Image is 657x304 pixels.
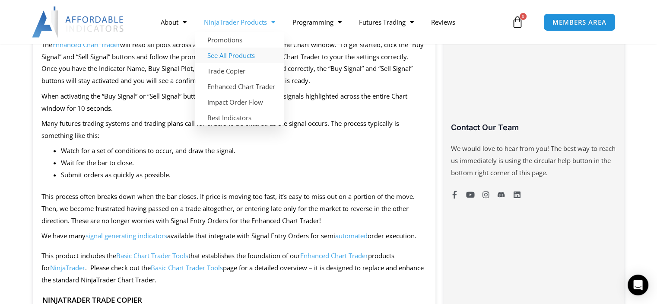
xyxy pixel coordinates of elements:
[116,251,188,260] a: Basic Chart Trader Tools
[335,231,368,240] a: automated
[543,13,616,31] a: MEMBERS AREA
[195,48,284,63] a: See All Products
[61,145,427,157] li: Watch for a set of conditions to occur, and draw the signal.
[195,32,284,125] ul: NinjaTrader Products
[41,231,86,240] span: We have many
[86,231,167,240] a: signal generating indicators
[498,10,536,35] a: 0
[195,94,284,110] a: Impact Order Flow
[451,143,617,179] p: We would love to hear from you! The best way to reach us immediately is using the circular help b...
[628,275,648,295] div: Open Intercom Messenger
[50,263,85,272] a: NinjaTrader
[152,12,195,32] a: About
[284,12,350,32] a: Programming
[300,251,368,260] a: Enhanced Chart Trader
[195,63,284,79] a: Trade Copier
[552,19,606,26] span: MEMBERS AREA
[41,92,407,112] span: When activating the “Buy Signal” or “Sell Signal” buttons, you will notice historical signals hig...
[195,32,284,48] a: Promotions
[195,12,284,32] a: NinjaTrader Products
[151,263,223,272] a: Basic Chart Trader Tools
[195,110,284,125] a: Best Indicators
[52,40,120,49] a: Enhanced Chart Trader
[41,118,427,142] p: Many futures trading systems and trading plans call for orders to be entered as the signal occurs...
[61,157,427,169] li: Wait for the bar to close.
[350,12,422,32] a: Futures Trading
[520,13,527,20] span: 0
[61,169,427,181] li: Submit orders as quickly as possible.
[41,250,427,286] p: This product includes the that establishes the foundation of our products for . Please check out ...
[451,122,617,132] h3: Contact Our Team
[32,6,125,38] img: LogoAI | Affordable Indicators – NinjaTrader
[422,12,464,32] a: Reviews
[167,231,416,240] span: available that integrate with Signal Entry Orders for semi order execution.
[195,79,284,94] a: Enhanced Chart Trader
[152,12,509,32] nav: Menu
[41,191,427,227] p: This process often breaks down when the bar closes. If price is moving too fast, it’s easy to mis...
